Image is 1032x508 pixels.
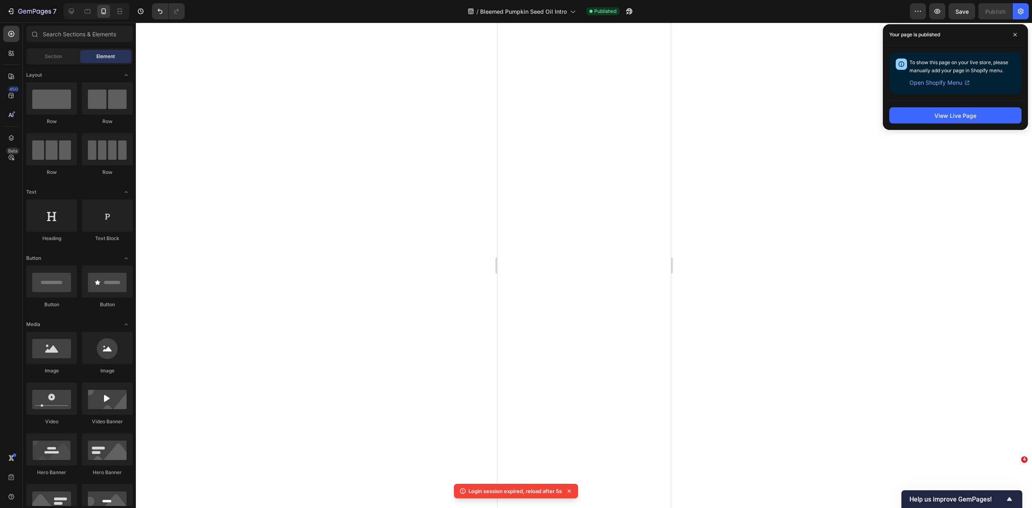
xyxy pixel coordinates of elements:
[497,23,671,508] iframe: Design area
[82,301,133,308] div: Button
[1021,456,1028,463] span: 4
[949,3,975,19] button: Save
[476,7,479,16] span: /
[82,418,133,425] div: Video Banner
[120,186,133,199] span: Toggle open
[26,321,40,328] span: Media
[82,469,133,476] div: Hero Banner
[594,8,616,15] span: Published
[82,235,133,242] div: Text Block
[889,107,1022,123] button: View Live Page
[985,7,1005,16] div: Publish
[889,31,940,39] p: Your page is published
[1005,468,1024,488] iframe: Intercom live chat
[26,188,36,196] span: Text
[120,318,133,331] span: Toggle open
[26,469,77,476] div: Hero Banner
[82,118,133,125] div: Row
[26,418,77,425] div: Video
[45,53,62,60] span: Section
[934,111,976,120] div: View Live Page
[26,26,133,42] input: Search Sections & Elements
[480,7,567,16] span: Bleemed Pumpkin Seed Oil Intro
[6,148,19,154] div: Beta
[3,3,60,19] button: 7
[53,6,56,16] p: 7
[82,367,133,374] div: Image
[26,169,77,176] div: Row
[120,69,133,82] span: Toggle open
[468,487,562,495] p: Login session expired, reload after 5s
[82,169,133,176] div: Row
[26,235,77,242] div: Heading
[909,59,1008,73] span: To show this page on your live store, please manually add your page in Shopify menu.
[26,71,42,79] span: Layout
[26,255,41,262] span: Button
[909,494,1014,504] button: Show survey - Help us improve GemPages!
[8,86,19,92] div: 450
[152,3,185,19] div: Undo/Redo
[909,495,1005,503] span: Help us improve GemPages!
[26,301,77,308] div: Button
[96,53,115,60] span: Element
[26,118,77,125] div: Row
[978,3,1012,19] button: Publish
[909,78,962,88] span: Open Shopify Menu
[955,8,969,15] span: Save
[120,252,133,265] span: Toggle open
[26,367,77,374] div: Image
